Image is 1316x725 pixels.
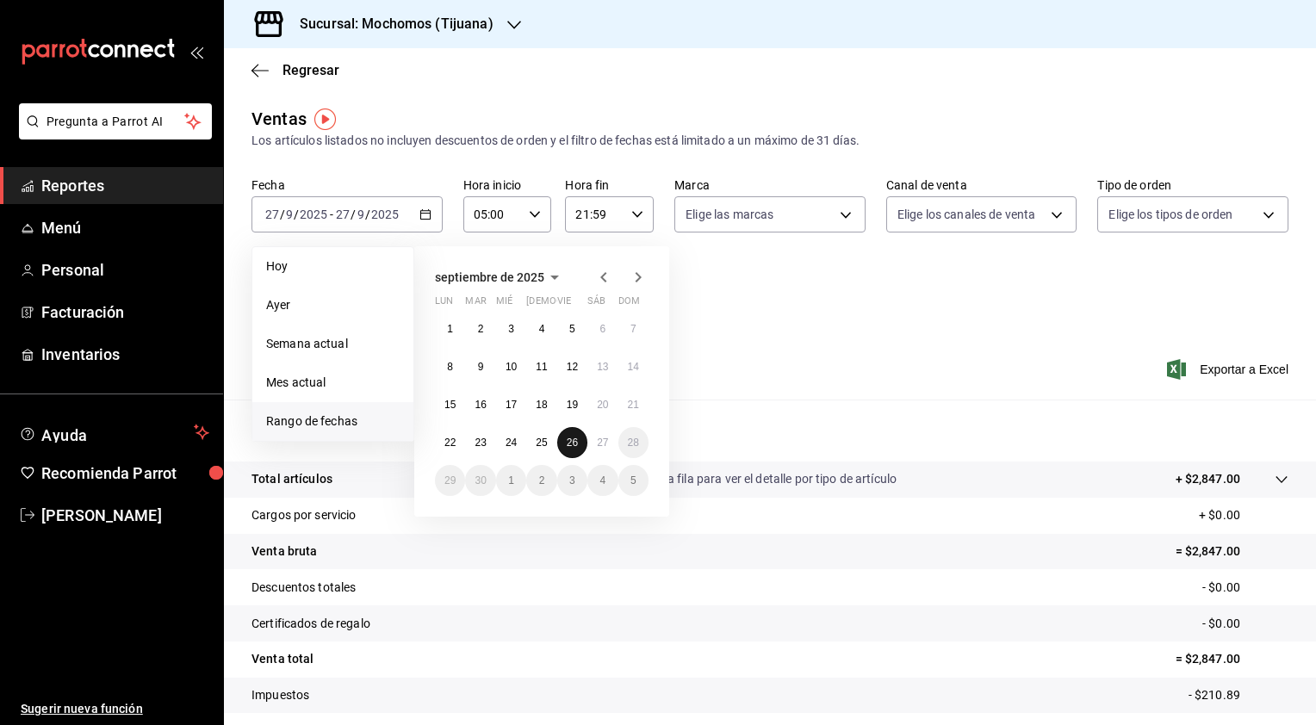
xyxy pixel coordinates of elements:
button: 9 de septiembre de 2025 [465,351,495,382]
button: 23 de septiembre de 2025 [465,427,495,458]
p: + $2,847.00 [1176,470,1240,488]
label: Tipo de orden [1097,179,1288,191]
abbr: 3 de octubre de 2025 [569,474,575,486]
span: Elige las marcas [686,206,773,223]
span: Elige los canales de venta [897,206,1035,223]
span: Ayuda [41,422,187,443]
abbr: 22 de septiembre de 2025 [444,437,456,449]
abbr: domingo [618,295,640,313]
span: Recomienda Parrot [41,462,209,485]
button: Exportar a Excel [1170,359,1288,380]
span: Regresar [282,62,339,78]
button: 2 de septiembre de 2025 [465,313,495,344]
button: 6 de septiembre de 2025 [587,313,618,344]
button: 18 de septiembre de 2025 [526,389,556,420]
abbr: 2 de octubre de 2025 [539,474,545,486]
button: 10 de septiembre de 2025 [496,351,526,382]
input: ---- [299,208,328,221]
abbr: 30 de septiembre de 2025 [475,474,486,486]
button: 14 de septiembre de 2025 [618,351,649,382]
input: -- [285,208,294,221]
label: Hora fin [565,179,654,191]
span: Sugerir nueva función [21,700,209,718]
button: 28 de septiembre de 2025 [618,427,649,458]
input: -- [357,208,365,221]
button: 22 de septiembre de 2025 [435,427,465,458]
button: 3 de octubre de 2025 [557,465,587,496]
span: Elige los tipos de orden [1108,206,1232,223]
span: Semana actual [266,335,400,353]
abbr: 23 de septiembre de 2025 [475,437,486,449]
button: 12 de septiembre de 2025 [557,351,587,382]
abbr: 6 de septiembre de 2025 [599,323,605,335]
button: 3 de septiembre de 2025 [496,313,526,344]
abbr: 3 de septiembre de 2025 [508,323,514,335]
p: Venta bruta [251,542,317,561]
span: Rango de fechas [266,412,400,431]
abbr: 14 de septiembre de 2025 [628,361,639,373]
abbr: 1 de octubre de 2025 [508,474,514,486]
button: 17 de septiembre de 2025 [496,389,526,420]
span: Pregunta a Parrot AI [47,113,185,131]
abbr: sábado [587,295,605,313]
span: Inventarios [41,343,209,366]
button: 4 de septiembre de 2025 [526,313,556,344]
button: 1 de septiembre de 2025 [435,313,465,344]
input: -- [335,208,351,221]
abbr: 16 de septiembre de 2025 [475,399,486,411]
abbr: 5 de septiembre de 2025 [569,323,575,335]
abbr: 25 de septiembre de 2025 [536,437,547,449]
button: Tooltip marker [314,108,336,130]
p: - $0.00 [1202,579,1288,597]
abbr: lunes [435,295,453,313]
abbr: 10 de septiembre de 2025 [506,361,517,373]
button: 16 de septiembre de 2025 [465,389,495,420]
abbr: 24 de septiembre de 2025 [506,437,517,449]
p: - $210.89 [1189,686,1288,704]
button: open_drawer_menu [189,45,203,59]
abbr: 12 de septiembre de 2025 [567,361,578,373]
button: 26 de septiembre de 2025 [557,427,587,458]
abbr: 21 de septiembre de 2025 [628,399,639,411]
span: / [280,208,285,221]
button: 20 de septiembre de 2025 [587,389,618,420]
label: Hora inicio [463,179,552,191]
abbr: 26 de septiembre de 2025 [567,437,578,449]
abbr: 28 de septiembre de 2025 [628,437,639,449]
p: Resumen [251,420,1288,441]
label: Marca [674,179,866,191]
p: Cargos por servicio [251,506,357,524]
abbr: 11 de septiembre de 2025 [536,361,547,373]
span: / [365,208,370,221]
abbr: 4 de octubre de 2025 [599,474,605,486]
button: 25 de septiembre de 2025 [526,427,556,458]
abbr: 20 de septiembre de 2025 [597,399,608,411]
input: -- [264,208,280,221]
button: 8 de septiembre de 2025 [435,351,465,382]
span: [PERSON_NAME] [41,504,209,527]
button: 19 de septiembre de 2025 [557,389,587,420]
button: Pregunta a Parrot AI [19,103,212,139]
button: Regresar [251,62,339,78]
span: Menú [41,216,209,239]
p: + $0.00 [1199,506,1288,524]
abbr: 27 de septiembre de 2025 [597,437,608,449]
button: 21 de septiembre de 2025 [618,389,649,420]
button: 11 de septiembre de 2025 [526,351,556,382]
abbr: 7 de septiembre de 2025 [630,323,636,335]
button: 13 de septiembre de 2025 [587,351,618,382]
button: 7 de septiembre de 2025 [618,313,649,344]
abbr: 4 de septiembre de 2025 [539,323,545,335]
abbr: 1 de septiembre de 2025 [447,323,453,335]
abbr: 17 de septiembre de 2025 [506,399,517,411]
div: Ventas [251,106,307,132]
button: 1 de octubre de 2025 [496,465,526,496]
span: Reportes [41,174,209,197]
abbr: 19 de septiembre de 2025 [567,399,578,411]
span: Hoy [266,257,400,276]
abbr: miércoles [496,295,512,313]
button: 4 de octubre de 2025 [587,465,618,496]
input: ---- [370,208,400,221]
abbr: viernes [557,295,571,313]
